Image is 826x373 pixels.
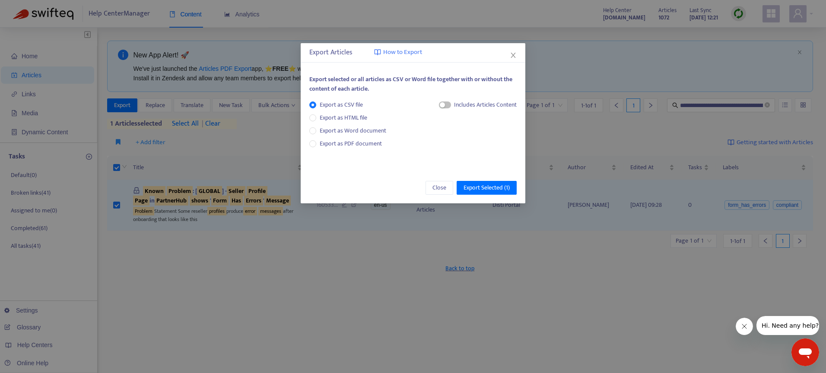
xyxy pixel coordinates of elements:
iframe: Message from company [756,316,819,335]
div: Export Articles [309,47,517,58]
img: image-link [374,49,381,56]
span: Export as HTML file [316,113,371,123]
button: Close [508,51,518,60]
span: Close [432,183,446,193]
iframe: Button to launch messaging window [791,338,819,366]
iframe: Close message [736,318,753,335]
span: How to Export [383,47,422,57]
a: How to Export [374,47,422,57]
span: Export as Word document [316,126,390,136]
span: Export selected or all articles as CSV or Word file together with or without the content of each ... [309,74,512,94]
span: Export as PDF document [320,139,382,149]
span: Export Selected ( 1 ) [464,183,510,193]
span: Export as CSV file [316,100,366,110]
button: Close [426,181,453,195]
button: Export Selected (1) [457,181,517,195]
span: close [510,52,517,59]
div: Includes Articles Content [454,100,517,110]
